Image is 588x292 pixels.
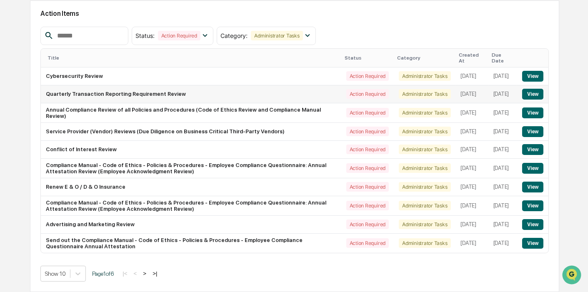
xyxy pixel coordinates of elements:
[17,186,53,194] span: Data Lookup
[346,108,389,117] div: Action Required
[131,270,140,277] button: <
[399,201,450,210] div: Administrator Tasks
[456,234,488,253] td: [DATE]
[5,182,56,197] a: 🔎Data Lookup
[346,145,389,154] div: Action Required
[8,92,56,99] div: Past conversations
[38,72,115,78] div: We're available if you need us!
[488,216,517,234] td: [DATE]
[522,146,543,152] a: View
[41,234,341,253] td: Send out the Compliance Manual - Code of Ethics - Policies & Procedures - Employee Compliance Que...
[488,123,517,141] td: [DATE]
[8,171,15,177] div: 🖐️
[456,216,488,234] td: [DATE]
[522,89,543,100] button: View
[38,63,137,72] div: Start new chat
[522,200,543,211] button: View
[40,10,549,17] h2: Action Items
[522,240,543,246] a: View
[59,206,101,212] a: Powered byPylon
[522,126,543,137] button: View
[522,128,543,135] a: View
[397,55,452,61] div: Category
[26,113,68,120] span: [PERSON_NAME]
[69,170,103,178] span: Attestations
[399,220,450,229] div: Administrator Tasks
[8,105,22,118] img: Rachel Stanley
[158,31,200,40] div: Action Required
[346,238,389,248] div: Action Required
[456,123,488,141] td: [DATE]
[60,171,67,177] div: 🗄️
[48,55,338,61] div: Title
[69,135,72,142] span: •
[456,159,488,178] td: [DATE]
[488,85,517,103] td: [DATE]
[18,63,33,78] img: 8933085812038_c878075ebb4cc5468115_72.jpg
[41,85,341,103] td: Quarterly Transaction Reporting Requirement Review
[399,89,450,99] div: Administrator Tasks
[41,196,341,216] td: Compliance Manual - Code of Ethics - Policies & Procedures - Employee Compliance Questionnaire: A...
[74,113,91,120] span: [DATE]
[456,103,488,123] td: [DATE]
[142,66,152,76] button: Start new chat
[5,167,57,182] a: 🖐️Preclearance
[522,107,543,118] button: View
[522,71,543,82] button: View
[8,127,22,141] img: Rachel Stanley
[8,17,152,30] p: How can we help?
[456,67,488,85] td: [DATE]
[522,163,543,174] button: View
[522,91,543,97] a: View
[522,165,543,171] a: View
[345,55,390,61] div: Status
[251,31,303,40] div: Administrator Tasks
[8,187,15,193] div: 🔎
[41,178,341,196] td: Renew E & O / D & O Insurance
[41,67,341,85] td: Cybersecurity Review
[488,67,517,85] td: [DATE]
[140,270,149,277] button: >
[522,202,543,209] a: View
[522,144,543,155] button: View
[488,178,517,196] td: [DATE]
[26,135,68,142] span: [PERSON_NAME]
[41,141,341,159] td: Conflict of Interest Review
[69,113,72,120] span: •
[459,52,485,64] div: Created At
[522,238,543,249] button: View
[456,196,488,216] td: [DATE]
[561,265,584,287] iframe: Open customer support
[17,170,54,178] span: Preclearance
[522,221,543,227] a: View
[488,159,517,178] td: [DATE]
[150,270,160,277] button: >|
[41,216,341,234] td: Advertising and Marketing Review
[346,182,389,192] div: Action Required
[488,103,517,123] td: [DATE]
[456,141,488,159] td: [DATE]
[74,135,91,142] span: [DATE]
[83,206,101,212] span: Pylon
[346,163,389,173] div: Action Required
[399,127,450,136] div: Administrator Tasks
[92,270,114,277] span: Page 1 of 6
[346,89,389,99] div: Action Required
[488,141,517,159] td: [DATE]
[488,234,517,253] td: [DATE]
[399,182,450,192] div: Administrator Tasks
[456,178,488,196] td: [DATE]
[346,220,389,229] div: Action Required
[399,163,450,173] div: Administrator Tasks
[522,184,543,190] a: View
[346,201,389,210] div: Action Required
[522,110,543,116] a: View
[41,103,341,123] td: Annual Compliance Review of all Policies and Procedures (Code of Ethics Review and Compliance Man...
[522,182,543,192] button: View
[399,145,450,154] div: Administrator Tasks
[488,196,517,216] td: [DATE]
[346,127,389,136] div: Action Required
[129,90,152,100] button: See all
[120,270,130,277] button: |<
